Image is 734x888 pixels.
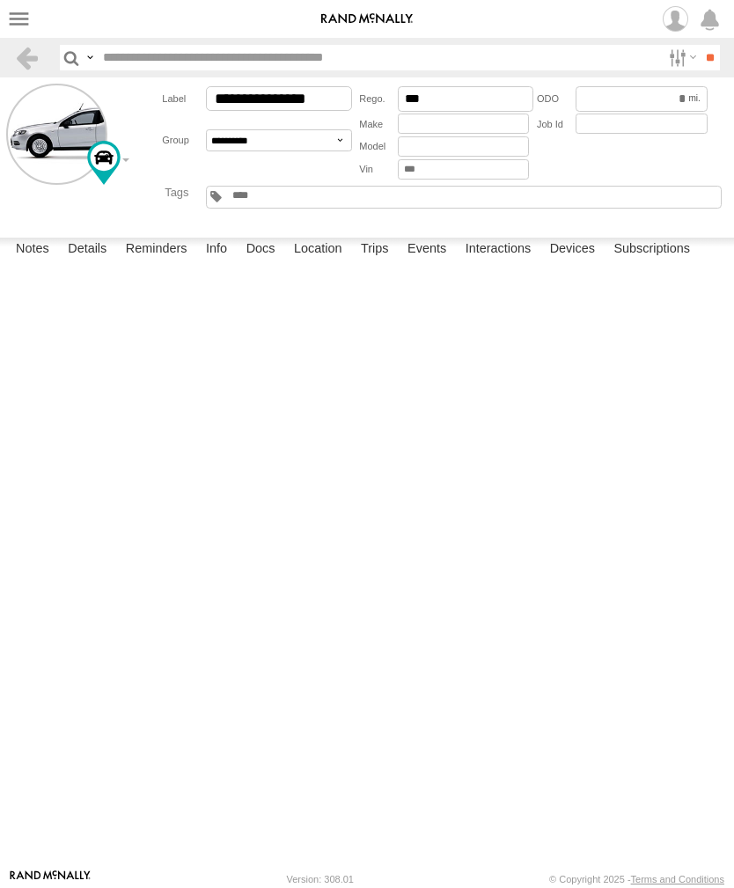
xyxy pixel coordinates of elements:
div: © Copyright 2025 - [549,874,724,884]
label: Search Query [83,45,97,70]
label: Events [399,238,455,262]
label: Subscriptions [605,238,699,262]
label: Location [285,238,351,262]
label: Trips [352,238,398,262]
a: Visit our Website [10,870,91,888]
div: Change Map Icon [87,141,121,185]
label: Interactions [457,238,540,262]
label: Devices [541,238,604,262]
label: Docs [238,238,284,262]
label: Search Filter Options [662,45,700,70]
label: Reminders [117,238,196,262]
a: Back to previous Page [14,45,40,70]
a: Terms and Conditions [631,874,724,884]
div: Version: 308.01 [287,874,354,884]
label: Info [197,238,236,262]
label: Details [59,238,115,262]
label: Notes [7,238,58,262]
img: rand-logo.svg [321,13,413,26]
